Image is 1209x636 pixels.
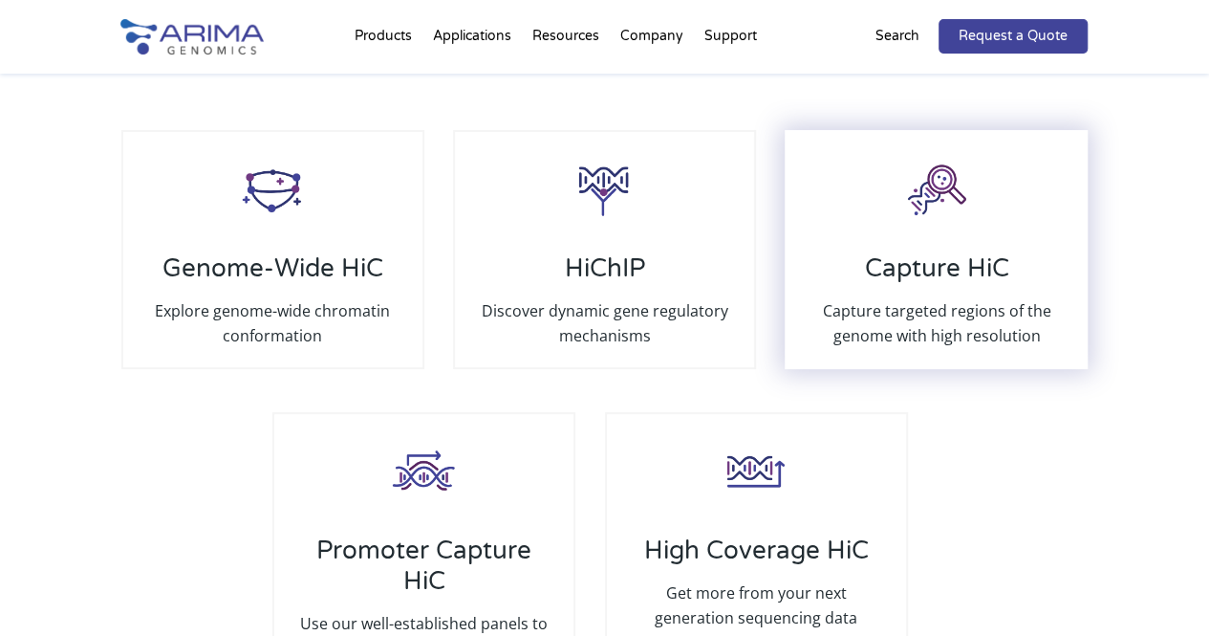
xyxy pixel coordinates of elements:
p: Get more from your next generation sequencing data [626,581,887,630]
h3: Capture HiC [806,253,1067,298]
p: Discover dynamic gene regulatory mechanisms [474,298,735,348]
a: Request a Quote [939,19,1088,54]
img: HiCHiP_Icon_Arima-Genomics.png [566,151,642,228]
p: Explore genome-wide chromatin conformation [142,298,403,348]
h3: Promoter Capture HiC [293,536,554,611]
h3: Genome-Wide HiC [142,253,403,298]
h3: High Coverage HiC [626,536,887,581]
p: Search [875,24,919,49]
img: Arima-Genomics-logo [120,19,264,55]
img: Capture-HiC_Icon_Arima-Genomics.png [898,151,975,228]
h3: HiChIP [474,253,735,298]
img: High-Coverage-HiC_Icon_Arima-Genomics.png [718,433,794,510]
p: Capture targeted regions of the genome with high resolution [806,298,1067,348]
img: HiC_Icon_Arima-Genomics.png [234,151,311,228]
img: Promoter-HiC_Icon_Arima-Genomics.png [386,433,463,510]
